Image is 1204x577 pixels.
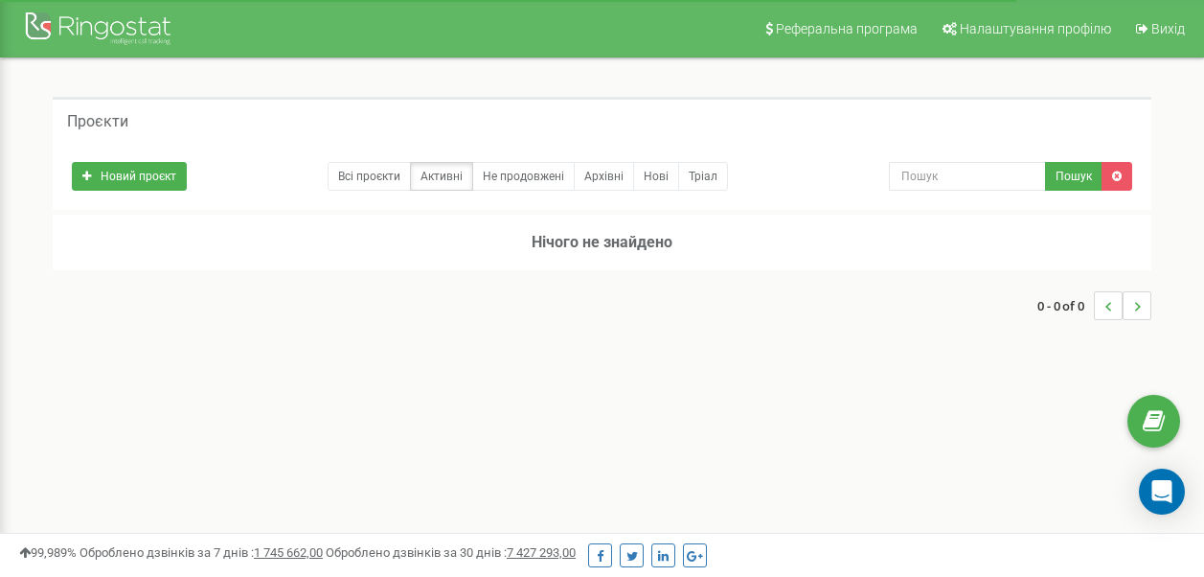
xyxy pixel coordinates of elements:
a: Нові [633,162,679,191]
a: Всі проєкти [328,162,411,191]
span: Налаштування профілю [960,21,1111,36]
h5: Проєкти [67,113,128,130]
a: Не продовжені [472,162,575,191]
a: Новий проєкт [72,162,187,191]
span: 99,989% [19,545,77,560]
a: Тріал [678,162,728,191]
div: Open Intercom Messenger [1139,469,1185,515]
span: 0 - 0 of 0 [1037,291,1094,320]
span: Оброблено дзвінків за 7 днів : [80,545,323,560]
h3: Нічого не знайдено [53,215,1151,270]
u: 7 427 293,00 [507,545,576,560]
span: Реферальна програма [776,21,918,36]
span: Оброблено дзвінків за 30 днів : [326,545,576,560]
button: Пошук [1045,162,1102,191]
input: Пошук [889,162,1046,191]
a: Активні [410,162,473,191]
nav: ... [1037,272,1151,339]
u: 1 745 662,00 [254,545,323,560]
span: Вихід [1151,21,1185,36]
a: Архівні [574,162,634,191]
